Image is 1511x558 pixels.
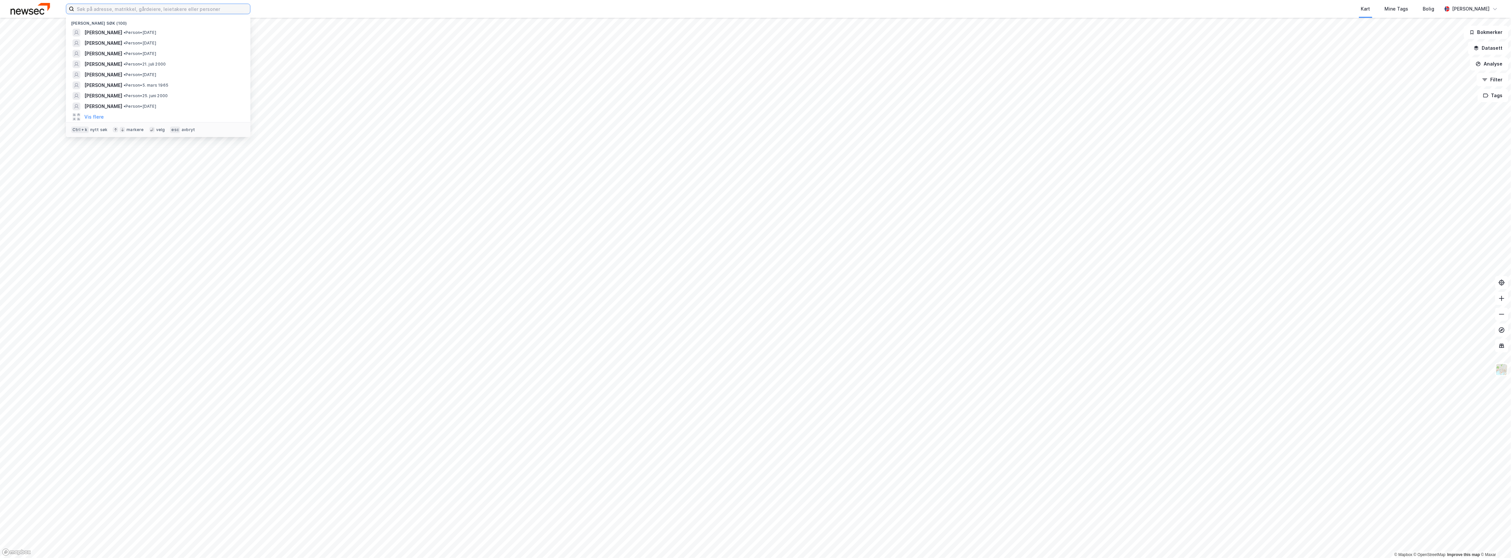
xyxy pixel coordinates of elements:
button: Tags [1478,89,1508,102]
span: Person • [DATE] [124,104,156,109]
div: Bolig [1423,5,1435,13]
span: Person • [DATE] [124,51,156,56]
span: Person • 25. juni 2000 [124,93,168,98]
span: [PERSON_NAME] [84,81,122,89]
span: Person • [DATE] [124,72,156,77]
span: [PERSON_NAME] [84,71,122,79]
span: Person • [DATE] [124,41,156,46]
a: OpenStreetMap [1414,552,1446,557]
div: [PERSON_NAME] søk (100) [66,15,250,27]
span: • [124,30,126,35]
span: [PERSON_NAME] [84,50,122,58]
img: Z [1496,363,1508,376]
span: [PERSON_NAME] [84,29,122,37]
img: newsec-logo.f6e21ccffca1b3a03d2d.png [11,3,50,14]
div: [PERSON_NAME] [1452,5,1490,13]
div: velg [156,127,165,132]
div: Mine Tags [1385,5,1409,13]
span: • [124,51,126,56]
span: • [124,83,126,88]
div: nytt søk [90,127,108,132]
span: Person • 5. mars 1965 [124,83,168,88]
a: Mapbox homepage [2,548,31,556]
div: markere [127,127,144,132]
button: Analyse [1470,57,1508,70]
button: Datasett [1468,42,1508,55]
a: Mapbox [1394,552,1412,557]
span: [PERSON_NAME] [84,92,122,100]
input: Søk på adresse, matrikkel, gårdeiere, leietakere eller personer [74,4,250,14]
span: • [124,72,126,77]
span: • [124,93,126,98]
button: Bokmerker [1464,26,1508,39]
button: Filter [1477,73,1508,86]
span: • [124,62,126,67]
span: [PERSON_NAME] [84,102,122,110]
iframe: Chat Widget [1478,526,1511,558]
span: [PERSON_NAME] [84,60,122,68]
div: Ctrl + k [71,126,89,133]
span: • [124,104,126,109]
span: • [124,41,126,45]
div: avbryt [182,127,195,132]
div: Kart [1361,5,1370,13]
span: [PERSON_NAME] [84,39,122,47]
div: esc [170,126,180,133]
span: Person • [DATE] [124,30,156,35]
a: Improve this map [1447,552,1480,557]
span: Person • 21. juli 2000 [124,62,166,67]
button: Vis flere [84,113,104,121]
